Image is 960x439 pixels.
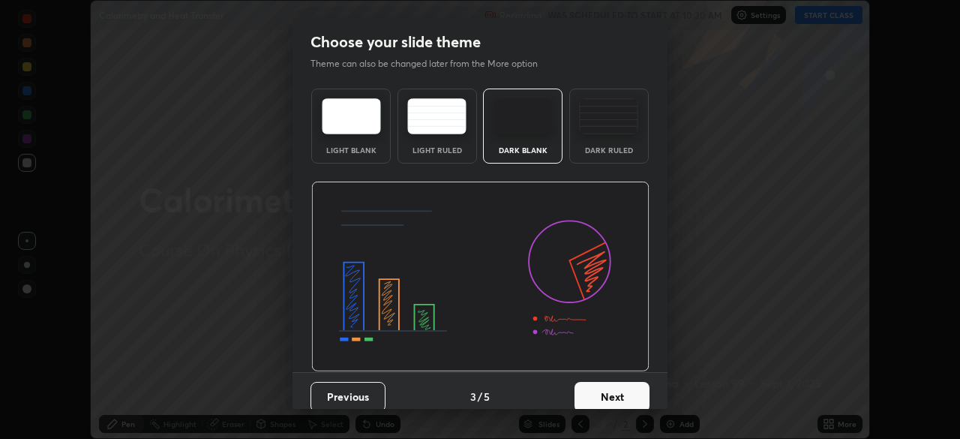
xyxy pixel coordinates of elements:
img: darkThemeBanner.d06ce4a2.svg [311,182,649,372]
img: darkRuledTheme.de295e13.svg [579,98,638,134]
div: Dark Ruled [579,146,639,154]
img: lightRuledTheme.5fabf969.svg [407,98,466,134]
div: Light Ruled [407,146,467,154]
p: Theme can also be changed later from the More option [310,57,553,71]
div: Light Blank [321,146,381,154]
h4: / [478,389,482,404]
h4: 3 [470,389,476,404]
div: Dark Blank [493,146,553,154]
button: Previous [310,382,385,412]
h4: 5 [484,389,490,404]
button: Next [574,382,649,412]
h2: Choose your slide theme [310,32,481,52]
img: darkTheme.f0cc69e5.svg [493,98,553,134]
img: lightTheme.e5ed3b09.svg [322,98,381,134]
